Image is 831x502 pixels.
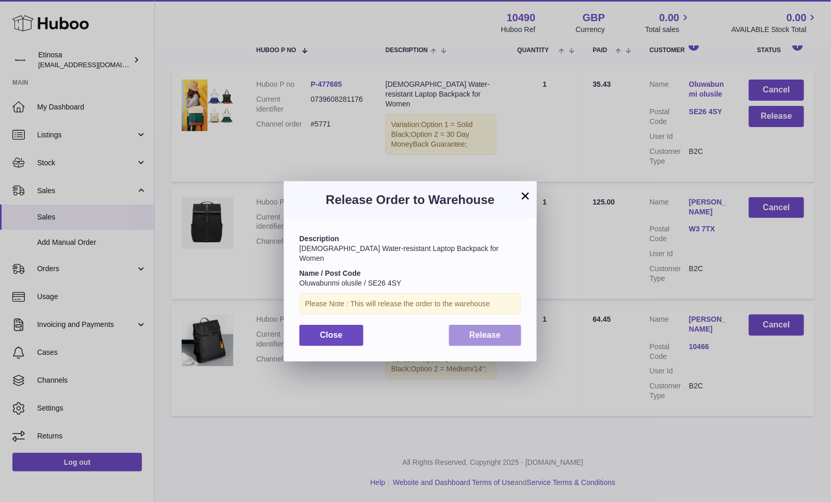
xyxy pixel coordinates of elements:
h3: Release Order to Warehouse [299,192,521,208]
span: Close [320,331,343,339]
button: Close [299,325,363,346]
button: Release [449,325,522,346]
button: × [519,190,532,202]
strong: Description [299,234,339,243]
span: [DEMOGRAPHIC_DATA] Water-resistant Laptop Backpack for Women [299,244,499,262]
span: Release [470,331,501,339]
span: Oluwabunmi olusile / SE26 4SY [299,279,402,287]
div: Please Note : This will release the order to the warehouse [299,293,521,315]
strong: Name / Post Code [299,269,361,277]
